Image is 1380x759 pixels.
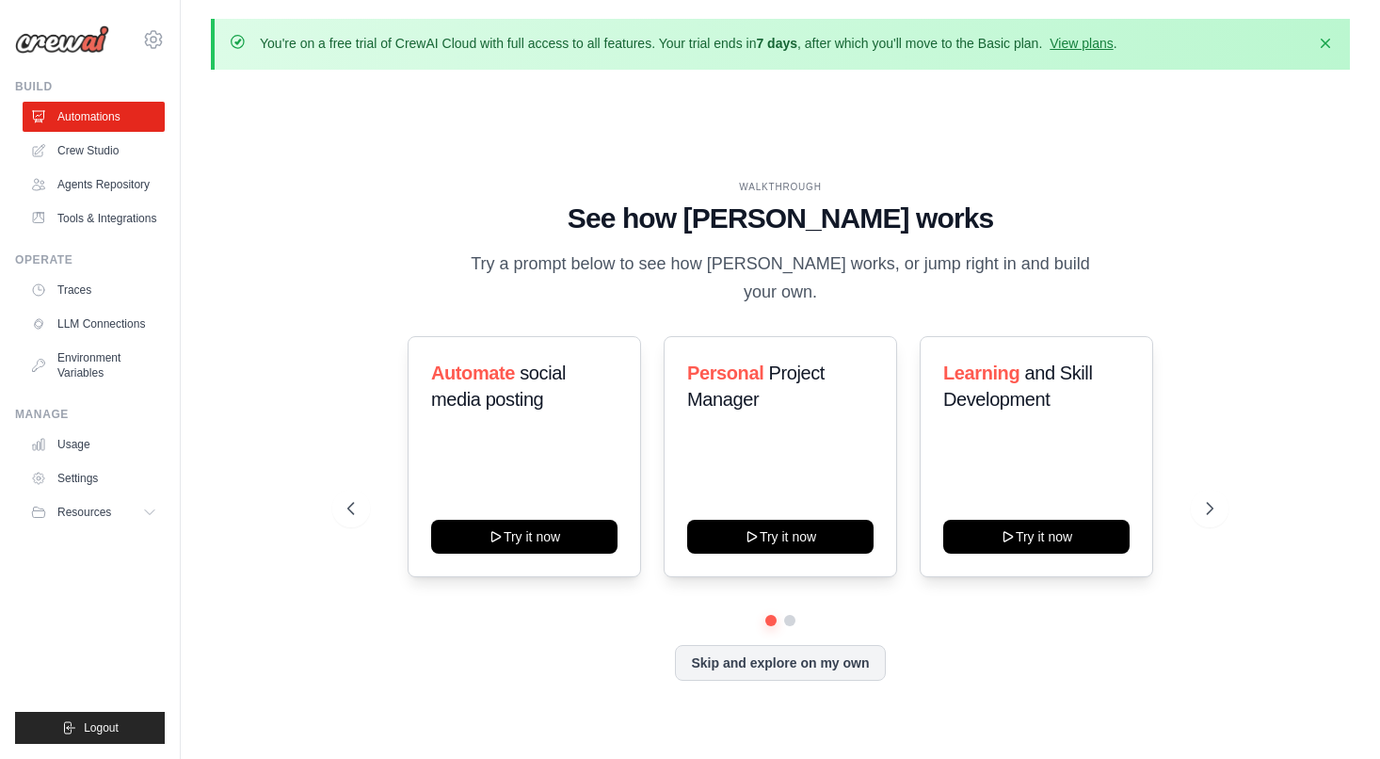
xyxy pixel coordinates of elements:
span: and Skill Development [943,363,1092,410]
a: View plans [1050,36,1113,51]
button: Try it now [943,520,1130,554]
img: Logo [15,25,109,54]
a: Environment Variables [23,343,165,388]
div: Manage [15,407,165,422]
a: Traces [23,275,165,305]
button: Try it now [431,520,618,554]
button: Resources [23,497,165,527]
div: Operate [15,252,165,267]
button: Skip and explore on my own [675,645,885,681]
a: Crew Studio [23,136,165,166]
span: Personal [687,363,763,383]
h1: See how [PERSON_NAME] works [347,202,1213,235]
a: LLM Connections [23,309,165,339]
span: social media posting [431,363,566,410]
div: Build [15,79,165,94]
strong: 7 days [756,36,797,51]
button: Try it now [687,520,874,554]
a: Tools & Integrations [23,203,165,234]
a: Agents Repository [23,170,165,200]
span: Logout [84,720,119,735]
span: Project Manager [687,363,825,410]
span: Automate [431,363,515,383]
a: Usage [23,429,165,460]
p: You're on a free trial of CrewAI Cloud with full access to all features. Your trial ends in , aft... [260,34,1117,53]
div: WALKTHROUGH [347,180,1213,194]
a: Automations [23,102,165,132]
button: Logout [15,712,165,744]
span: Learning [943,363,1019,383]
p: Try a prompt below to see how [PERSON_NAME] works, or jump right in and build your own. [464,250,1097,306]
span: Resources [57,505,111,520]
a: Settings [23,463,165,493]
